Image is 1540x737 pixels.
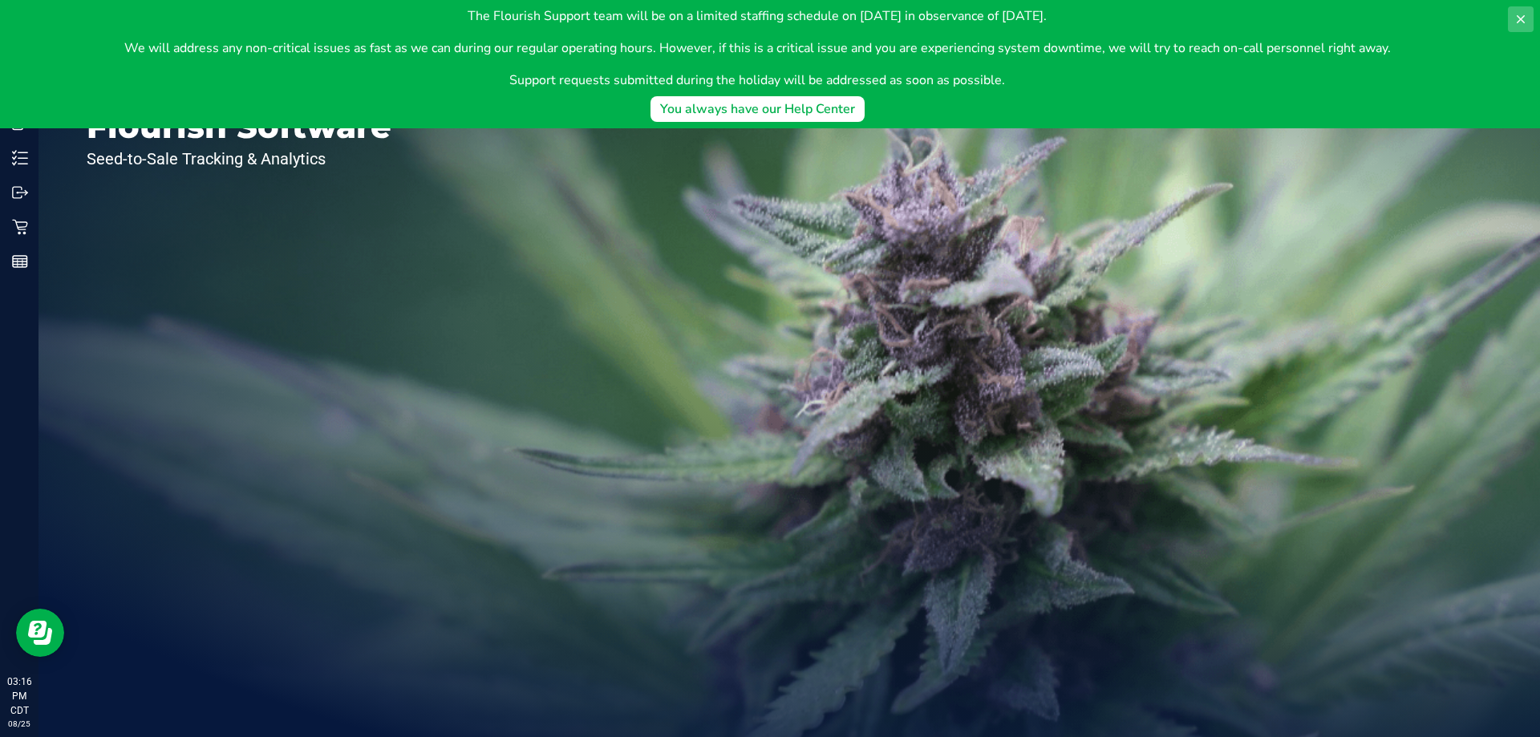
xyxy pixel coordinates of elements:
[87,151,391,167] p: Seed-to-Sale Tracking & Analytics
[12,184,28,200] inline-svg: Outbound
[124,71,1391,90] p: Support requests submitted during the holiday will be addressed as soon as possible.
[12,253,28,269] inline-svg: Reports
[7,718,31,730] p: 08/25
[124,6,1391,26] p: The Flourish Support team will be on a limited staffing schedule on [DATE] in observance of [DATE].
[7,674,31,718] p: 03:16 PM CDT
[87,111,391,143] p: Flourish Software
[12,219,28,235] inline-svg: Retail
[16,609,64,657] iframe: Resource center
[660,99,855,119] div: You always have our Help Center
[124,38,1391,58] p: We will address any non-critical issues as fast as we can during our regular operating hours. How...
[12,150,28,166] inline-svg: Inventory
